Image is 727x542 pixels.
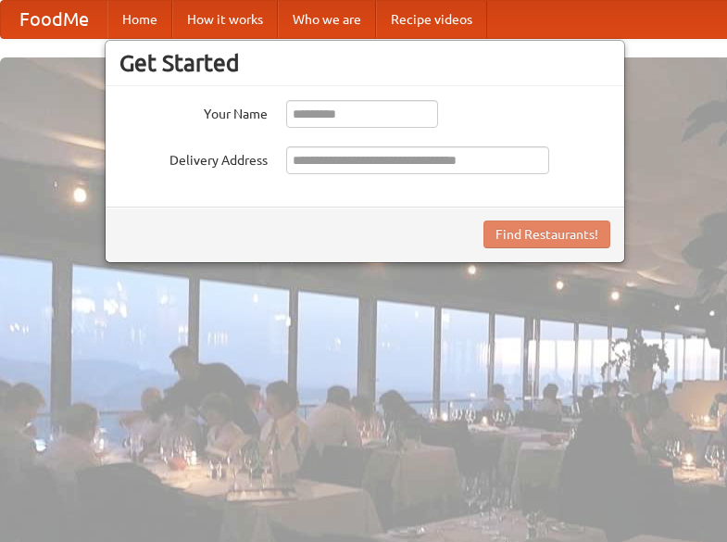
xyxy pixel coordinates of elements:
[376,1,487,38] a: Recipe videos
[278,1,376,38] a: Who we are
[483,221,610,248] button: Find Restaurants!
[172,1,278,38] a: How it works
[119,100,268,123] label: Your Name
[119,146,268,170] label: Delivery Address
[107,1,172,38] a: Home
[1,1,107,38] a: FoodMe
[119,49,610,77] h3: Get Started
